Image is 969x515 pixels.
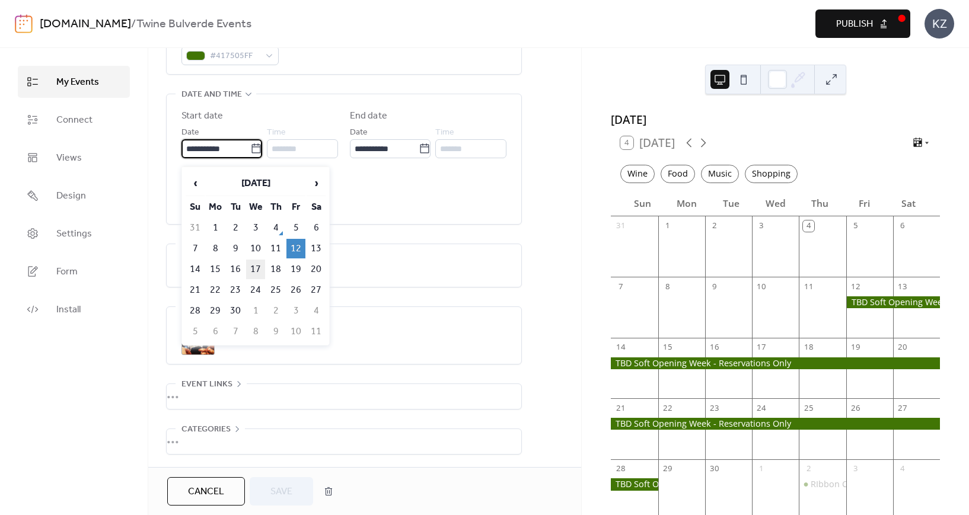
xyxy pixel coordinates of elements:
[206,301,225,321] td: 29
[186,260,205,279] td: 14
[753,191,798,216] div: Wed
[266,301,285,321] td: 2
[246,260,265,279] td: 17
[246,239,265,258] td: 10
[206,239,225,258] td: 8
[662,402,673,413] div: 22
[756,220,767,231] div: 3
[897,220,908,231] div: 6
[266,280,285,300] td: 25
[56,113,93,127] span: Connect
[131,13,136,36] b: /
[56,151,82,165] span: Views
[167,429,521,454] div: •••
[709,282,720,292] div: 9
[307,280,326,300] td: 27
[266,239,285,258] td: 11
[307,301,326,321] td: 4
[186,301,205,321] td: 28
[18,66,130,98] a: My Events
[662,342,673,353] div: 15
[803,282,814,292] div: 11
[56,75,99,89] span: My Events
[186,322,205,341] td: 5
[246,301,265,321] td: 1
[350,126,368,140] span: Date
[167,477,245,506] button: Cancel
[709,402,720,413] div: 23
[246,280,265,300] td: 24
[350,109,387,123] div: End date
[803,402,814,413] div: 25
[307,171,325,195] span: ›
[701,165,739,183] div: Music
[246,322,265,341] td: 8
[846,296,940,308] div: TBD Soft Opening Week - Reservations Only
[18,104,130,136] a: Connect
[709,220,720,231] div: 2
[56,265,78,279] span: Form
[186,239,205,258] td: 7
[661,165,695,183] div: Food
[616,282,626,292] div: 7
[709,342,720,353] div: 16
[186,171,204,195] span: ‹
[167,384,521,409] div: •••
[850,402,861,413] div: 26
[803,342,814,353] div: 18
[616,220,626,231] div: 31
[307,197,326,217] th: Sa
[798,191,842,216] div: Thu
[850,463,861,474] div: 3
[206,197,225,217] th: Mo
[267,126,286,140] span: Time
[620,191,665,216] div: Sun
[226,239,245,258] td: 9
[286,322,305,341] td: 10
[897,342,908,353] div: 20
[836,17,873,31] span: Publish
[611,111,940,129] div: [DATE]
[616,402,626,413] div: 21
[897,402,908,413] div: 27
[611,357,940,369] div: TBD Soft Opening Week - Reservations Only
[206,171,305,196] th: [DATE]
[925,9,954,39] div: KZ
[226,322,245,341] td: 7
[850,220,861,231] div: 5
[799,478,846,490] div: RIbbon Cutting for Twine with Bulverde Chamber
[665,191,709,216] div: Mon
[15,14,33,33] img: logo
[186,218,205,238] td: 31
[756,402,767,413] div: 24
[286,280,305,300] td: 26
[56,189,86,203] span: Design
[662,463,673,474] div: 29
[40,13,131,36] a: [DOMAIN_NAME]
[815,9,910,38] button: Publish
[246,218,265,238] td: 3
[226,301,245,321] td: 30
[850,342,861,353] div: 19
[709,191,754,216] div: Tue
[266,197,285,217] th: Th
[307,239,326,258] td: 13
[886,191,930,216] div: Sat
[181,88,242,102] span: Date and time
[226,280,245,300] td: 23
[286,301,305,321] td: 3
[745,165,798,183] div: Shopping
[181,378,232,392] span: Event links
[206,280,225,300] td: 22
[435,126,454,140] span: Time
[56,227,92,241] span: Settings
[206,322,225,341] td: 6
[18,255,130,287] a: Form
[188,485,224,499] span: Cancel
[286,218,305,238] td: 5
[803,220,814,231] div: 4
[18,142,130,174] a: Views
[803,463,814,474] div: 2
[709,463,720,474] div: 30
